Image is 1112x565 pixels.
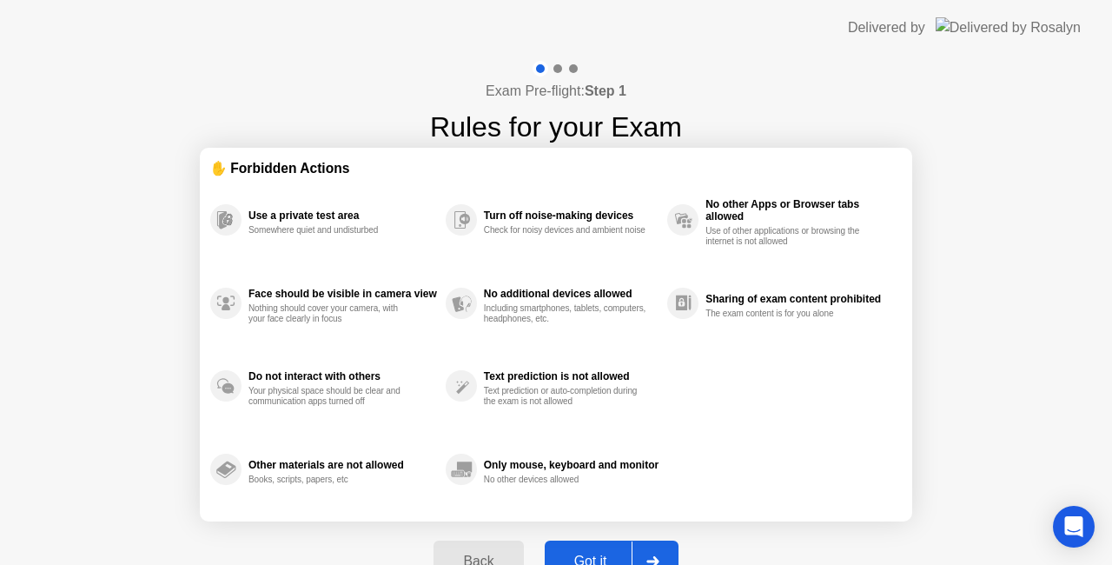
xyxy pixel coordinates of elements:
[248,209,437,222] div: Use a private test area
[484,475,648,485] div: No other devices allowed
[484,370,659,382] div: Text prediction is not allowed
[484,209,659,222] div: Turn off noise-making devices
[484,303,648,324] div: Including smartphones, tablets, computers, headphones, etc.
[210,158,902,178] div: ✋ Forbidden Actions
[705,226,870,247] div: Use of other applications or browsing the internet is not allowed
[585,83,626,98] b: Step 1
[248,386,413,407] div: Your physical space should be clear and communication apps turned off
[248,475,413,485] div: Books, scripts, papers, etc
[430,106,682,148] h1: Rules for your Exam
[248,370,437,382] div: Do not interact with others
[248,225,413,236] div: Somewhere quiet and undisturbed
[248,459,437,471] div: Other materials are not allowed
[1053,506,1095,548] div: Open Intercom Messenger
[486,81,626,102] h4: Exam Pre-flight:
[484,386,648,407] div: Text prediction or auto-completion during the exam is not allowed
[484,288,659,300] div: No additional devices allowed
[848,17,925,38] div: Delivered by
[936,17,1081,37] img: Delivered by Rosalyn
[248,303,413,324] div: Nothing should cover your camera, with your face clearly in focus
[248,288,437,300] div: Face should be visible in camera view
[705,309,870,319] div: The exam content is for you alone
[705,198,893,223] div: No other Apps or Browser tabs allowed
[484,225,648,236] div: Check for noisy devices and ambient noise
[484,459,659,471] div: Only mouse, keyboard and monitor
[705,293,893,305] div: Sharing of exam content prohibited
